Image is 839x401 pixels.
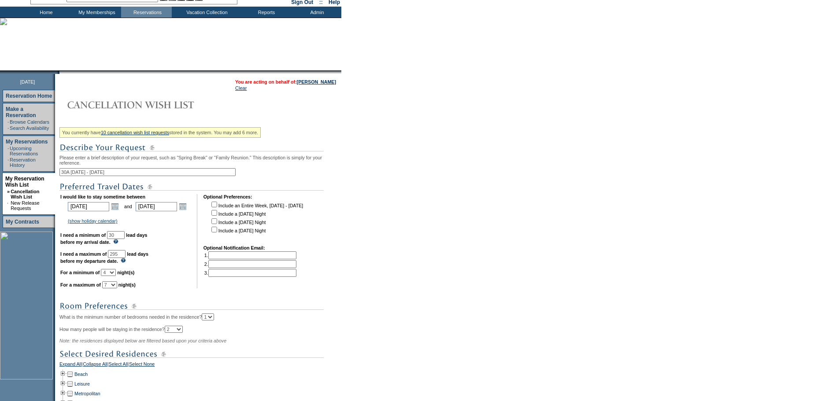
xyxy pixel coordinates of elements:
[60,251,148,264] b: lead days before my departure date.
[59,361,81,369] a: Expand All
[117,270,134,275] b: night(s)
[59,70,60,74] img: blank.gif
[235,85,247,91] a: Clear
[203,194,252,199] b: Optional Preferences:
[10,157,36,168] a: Reservation History
[10,146,38,156] a: Upcoming Reservations
[59,96,236,114] img: Cancellation Wish List
[178,202,188,211] a: Open the calendar popup.
[7,125,9,131] td: ·
[109,361,128,369] a: Select All
[129,361,155,369] a: Select None
[210,200,303,239] td: Include an Entire Week, [DATE] - [DATE] Include a [DATE] Night Include a [DATE] Night Include a [...
[68,218,118,224] a: (show holiday calendar)
[56,70,59,74] img: promoShadowLeftCorner.gif
[60,251,107,257] b: I need a maximum of
[60,270,100,275] b: For a minimum of
[60,232,148,245] b: lead days before my arrival date.
[6,139,48,145] a: My Reservations
[74,381,90,386] a: Leisure
[6,93,52,99] a: Reservation Home
[74,372,88,377] a: Beach
[123,200,133,213] td: and
[20,79,35,85] span: [DATE]
[5,176,44,188] a: My Reservation Wish List
[6,219,39,225] a: My Contracts
[74,391,100,396] a: Metropolitan
[113,239,118,244] img: questionMark_lightBlue.gif
[235,79,336,85] span: You are acting on behalf of:
[59,127,261,138] div: You currently have stored in the system. You may add 6 more.
[7,200,10,211] td: ·
[59,361,339,369] div: | | |
[291,7,341,18] td: Admin
[136,202,177,211] input: Date format: M/D/Y. Shortcut keys: [T] for Today. [UP] or [.] for Next Day. [DOWN] or [,] for Pre...
[204,251,296,259] td: 1.
[121,258,126,263] img: questionMark_lightBlue.gif
[70,7,121,18] td: My Memberships
[83,361,107,369] a: Collapse All
[11,189,39,199] a: Cancellation Wish List
[10,125,49,131] a: Search Availability
[11,200,39,211] a: New Release Requests
[10,119,49,125] a: Browse Calendars
[59,301,324,312] img: subTtlRoomPreferences.gif
[204,269,296,277] td: 3.
[7,119,9,125] td: ·
[110,202,120,211] a: Open the calendar popup.
[59,338,226,343] span: Note: the residences displayed below are filtered based upon your criteria above
[203,245,265,250] b: Optional Notification Email:
[60,194,145,199] b: I would like to stay sometime between
[172,7,240,18] td: Vacation Collection
[240,7,291,18] td: Reports
[68,202,109,211] input: Date format: M/D/Y. Shortcut keys: [T] for Today. [UP] or [.] for Next Day. [DOWN] or [,] for Pre...
[7,157,9,168] td: ·
[7,146,9,156] td: ·
[6,106,36,118] a: Make a Reservation
[60,232,106,238] b: I need a minimum of
[7,189,10,194] b: »
[204,260,296,268] td: 2.
[297,79,336,85] a: [PERSON_NAME]
[101,130,169,135] a: 10 cancellation wish list requests
[60,282,101,287] b: For a maximum of
[118,282,136,287] b: night(s)
[121,7,172,18] td: Reservations
[20,7,70,18] td: Home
